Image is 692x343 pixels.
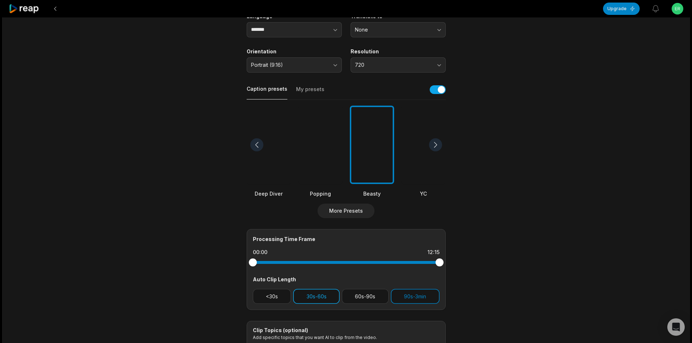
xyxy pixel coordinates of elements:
div: Processing Time Frame [253,235,440,243]
button: Caption presets [247,85,287,99]
button: Upgrade [603,3,640,15]
div: YC [401,190,446,197]
div: Open Intercom Messenger [667,318,685,336]
span: None [355,26,431,33]
div: Clip Topics (optional) [253,327,440,334]
div: Popping [298,190,343,197]
button: <30s [253,289,291,304]
span: Portrait (9:16) [251,62,327,68]
span: 720 [355,62,431,68]
button: None [351,22,446,37]
label: Orientation [247,48,342,55]
button: My presets [296,86,324,99]
button: 720 [351,57,446,73]
p: Add specific topics that you want AI to clip from the video. [253,335,440,340]
button: 90s-3min [391,289,440,304]
div: Beasty [350,190,394,197]
button: More Presets [317,204,375,218]
div: Deep Diver [247,190,291,197]
button: 60s-90s [342,289,389,304]
div: Auto Clip Length [253,275,440,283]
div: 00:00 [253,249,267,256]
button: Portrait (9:16) [247,57,342,73]
label: Resolution [351,48,446,55]
button: 30s-60s [293,289,340,304]
div: 12:15 [428,249,440,256]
